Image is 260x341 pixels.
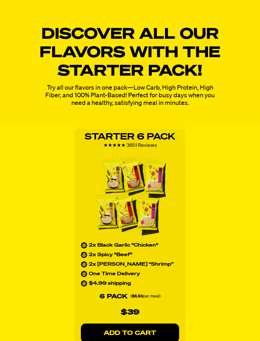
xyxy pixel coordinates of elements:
[39,84,221,107] p: Try all our flavors in one pack—Low Carb, High Protein, High Fiber, and 100% Plant-Based! Perfect...
[89,156,171,239] img: Five yellow instant noodle packets with various flavor labels.
[89,271,140,277] p: One Time Delivery
[103,142,157,149] div: ★★★★★ 3651 Reviews
[89,242,158,249] p: 2x Black Garlic "Chicken"
[81,261,87,268] img: custom_bullet.svg
[81,242,87,249] img: custom_bullet.svg
[85,133,175,141] strong: Starter 6 Pack
[81,280,87,287] img: custom_bullet.svg
[3,312,60,338] iframe: Marketing Popup
[131,293,160,300] p: ( per meal)
[121,306,140,318] p: $39
[81,271,87,277] img: custom_bullet.svg
[132,294,143,298] strong: $6.50
[39,25,221,81] h1: Discover All Our Flavors with the Starter Pack!
[100,291,127,302] p: 6 PACK
[94,330,166,336] p: ADD TO CART
[89,261,173,268] p: 2x [PERSON_NAME] “Shrimp”
[89,252,132,258] p: 2x Spicy "Beef"
[89,280,131,287] p: $4.99 shipping
[81,252,87,258] img: custom_bullet.svg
